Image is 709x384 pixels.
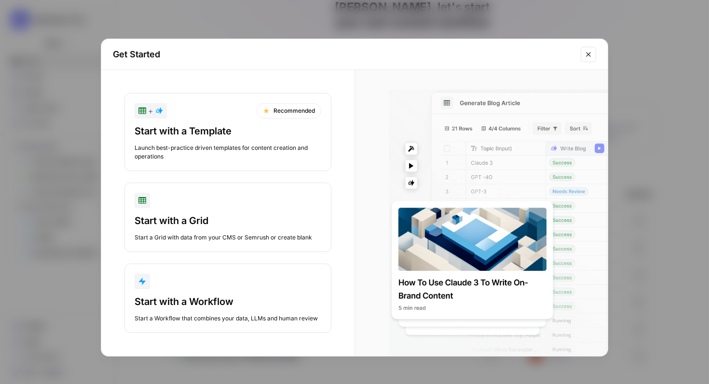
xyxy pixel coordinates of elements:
div: Recommended [257,103,321,119]
div: + [138,105,163,117]
button: +RecommendedStart with a TemplateLaunch best-practice driven templates for content creation and o... [124,93,331,171]
div: Start with a Workflow [135,295,321,308]
button: Start with a WorkflowStart a Workflow that combines your data, LLMs and human review [124,264,331,333]
h2: Get Started [113,48,575,61]
button: Close modal [581,47,596,62]
button: Start with a GridStart a Grid with data from your CMS or Semrush or create blank [124,183,331,252]
div: Launch best-practice driven templates for content creation and operations [135,144,321,161]
div: Start a Grid with data from your CMS or Semrush or create blank [135,233,321,242]
div: Start with a Template [135,124,321,138]
div: Start with a Grid [135,214,321,227]
div: Start a Workflow that combines your data, LLMs and human review [135,314,321,323]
